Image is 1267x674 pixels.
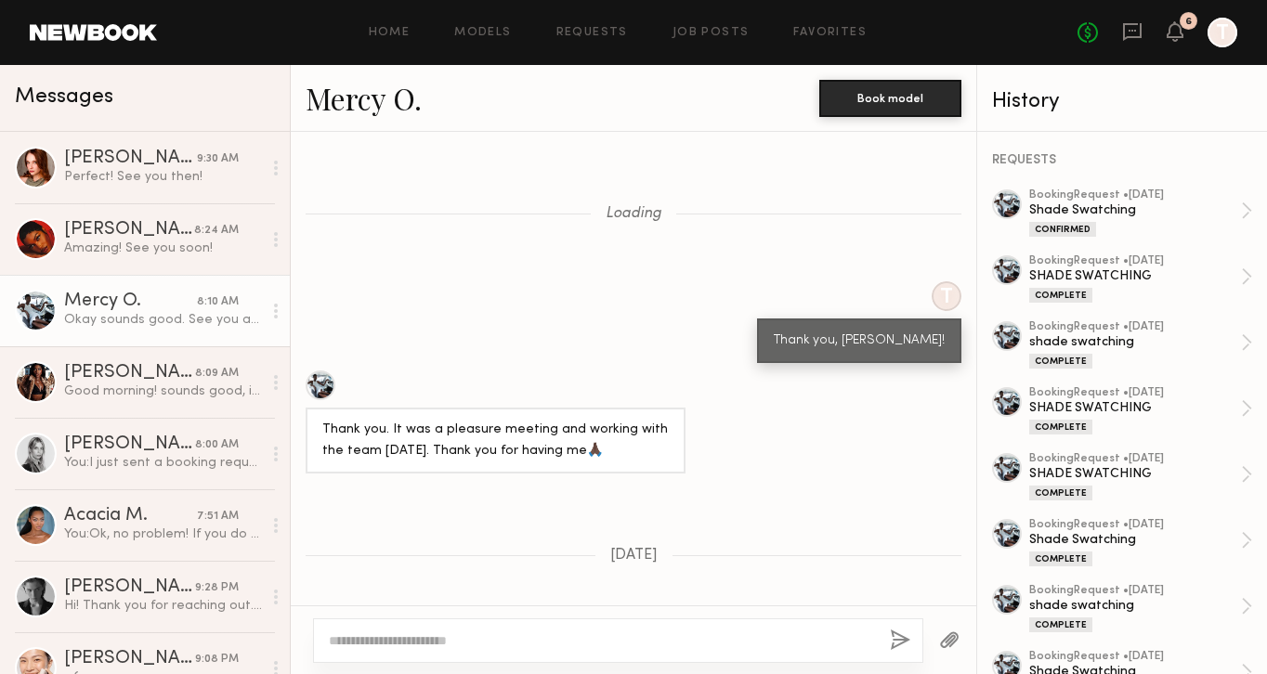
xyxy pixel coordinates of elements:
[1029,201,1241,219] div: Shade Swatching
[64,525,262,543] div: You: Ok, no problem! If you do 2:30, we could do that also. Or I can let you know about the next ...
[1029,222,1096,237] div: Confirmed
[197,150,239,168] div: 9:30 AM
[1029,519,1241,531] div: booking Request • [DATE]
[1185,17,1192,27] div: 6
[64,454,262,472] div: You: I just sent a booking request for 2pm-2:30pm! Please arrive on time, as the timing is slotte...
[1029,255,1252,303] a: bookingRequest •[DATE]SHADE SWATCHINGComplete
[195,651,239,668] div: 9:08 PM
[1029,486,1092,500] div: Complete
[1029,399,1241,417] div: SHADE SWATCHING
[15,86,113,108] span: Messages
[64,221,194,240] div: [PERSON_NAME]
[1029,255,1241,267] div: booking Request • [DATE]
[1029,333,1241,351] div: shade swatching
[1029,453,1241,465] div: booking Request • [DATE]
[64,292,197,311] div: Mercy O.
[64,597,262,615] div: Hi! Thank you for reaching out. Is this a paid gig? If so, could you please share your rate?
[64,364,195,382] div: [PERSON_NAME]
[1029,189,1241,201] div: booking Request • [DATE]
[1029,585,1252,632] a: bookingRequest •[DATE]shade swatchingComplete
[1029,519,1252,566] a: bookingRequest •[DATE]Shade SwatchingComplete
[1208,18,1237,47] a: T
[64,311,262,329] div: Okay sounds good. See you at 3.30
[1029,651,1241,663] div: booking Request • [DATE]
[64,578,195,597] div: [PERSON_NAME]
[1029,531,1241,549] div: Shade Swatching
[1029,453,1252,500] a: bookingRequest •[DATE]SHADE SWATCHINGComplete
[306,78,422,118] a: Mercy O.
[64,650,195,668] div: [PERSON_NAME]
[819,80,961,117] button: Book model
[64,240,262,257] div: Amazing! See you soon!
[819,89,961,105] a: Book model
[64,168,262,186] div: Perfect! See you then!
[322,420,669,462] div: Thank you. It was a pleasure meeting and working with the team [DATE]. Thank you for having me🙏🏿
[195,579,239,597] div: 9:28 PM
[606,206,661,222] span: Loading
[556,27,628,39] a: Requests
[1029,420,1092,434] div: Complete
[1029,585,1241,597] div: booking Request • [DATE]
[195,365,239,382] div: 8:09 AM
[1029,551,1092,566] div: Complete
[1029,321,1252,369] a: bookingRequest •[DATE]shade swatchingComplete
[454,27,511,39] a: Models
[793,27,867,39] a: Favorites
[992,154,1252,167] div: REQUESTS
[64,382,262,400] div: Good morning! sounds good, ill see you at 1:30
[673,27,750,39] a: Job Posts
[610,548,658,564] span: [DATE]
[1029,321,1241,333] div: booking Request • [DATE]
[64,149,197,168] div: [PERSON_NAME]
[1029,387,1252,434] a: bookingRequest •[DATE]SHADE SWATCHINGComplete
[1029,617,1092,632] div: Complete
[1029,288,1092,303] div: Complete
[197,293,239,311] div: 8:10 AM
[195,436,239,454] div: 8:00 AM
[1029,267,1241,285] div: SHADE SWATCHING
[64,435,195,454] div: [PERSON_NAME]
[992,91,1252,112] div: History
[1029,597,1241,615] div: shade swatching
[197,508,239,525] div: 7:51 AM
[1029,354,1092,369] div: Complete
[369,27,411,39] a: Home
[194,222,239,240] div: 8:24 AM
[1029,465,1241,483] div: SHADE SWATCHING
[774,331,945,352] div: Thank you, [PERSON_NAME]!
[64,507,197,525] div: Acacia M.
[1029,387,1241,399] div: booking Request • [DATE]
[1029,189,1252,237] a: bookingRequest •[DATE]Shade SwatchingConfirmed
